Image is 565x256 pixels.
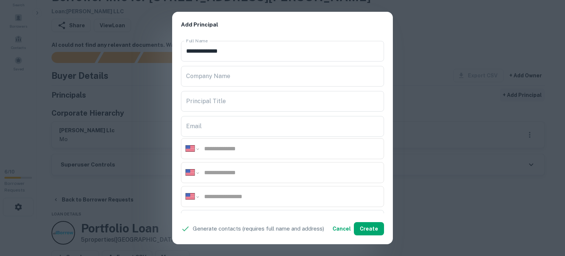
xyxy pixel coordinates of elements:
button: Create [354,222,384,235]
iframe: Chat Widget [528,197,565,232]
button: Cancel [330,222,354,235]
h2: Add Principal [172,12,393,38]
p: Generate contacts (requires full name and address) [193,224,324,233]
label: Full Name [186,38,208,44]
